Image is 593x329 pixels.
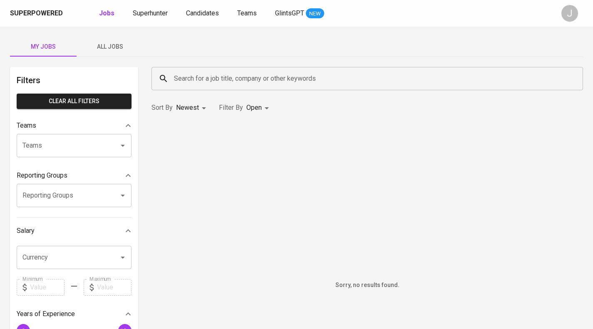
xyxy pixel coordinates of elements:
div: Teams [17,117,132,134]
span: Teams [237,9,257,17]
img: app logo [65,7,76,20]
span: Candidates [186,9,219,17]
a: Teams [237,8,258,19]
a: Superpoweredapp logo [10,7,76,20]
a: Candidates [186,8,221,19]
button: Open [117,140,129,151]
p: Filter By [219,103,243,113]
p: Teams [17,121,36,131]
button: Open [117,252,129,263]
div: Reporting Groups [17,167,132,184]
p: Newest [176,103,199,113]
button: Clear All filters [17,94,132,109]
span: All Jobs [82,42,138,52]
span: My Jobs [15,42,72,52]
div: Salary [17,223,132,239]
span: Open [246,104,262,111]
b: Jobs [99,9,114,17]
h6: Sorry, no results found. [151,281,583,290]
p: Reporting Groups [17,171,67,181]
a: GlintsGPT NEW [275,8,324,19]
p: Salary [17,226,35,236]
span: Superhunter [133,9,168,17]
input: Value [97,279,132,296]
div: Superpowered [10,9,63,18]
span: NEW [306,10,324,18]
div: Newest [176,100,209,116]
div: Open [246,100,272,116]
h6: Filters [17,74,132,87]
input: Value [30,279,65,296]
p: Sort By [151,103,173,113]
p: Years of Experience [17,309,75,319]
div: J [561,5,578,22]
img: yH5BAEAAAAALAAAAAABAAEAAAIBRAA7 [305,144,430,269]
button: Open [117,190,129,201]
a: Superhunter [133,8,169,19]
div: Years of Experience [17,306,132,322]
span: Clear All filters [23,96,125,106]
a: Jobs [99,8,116,19]
span: GlintsGPT [275,9,304,17]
